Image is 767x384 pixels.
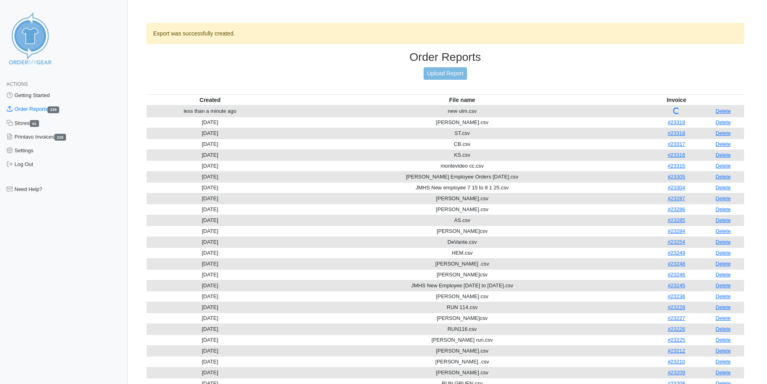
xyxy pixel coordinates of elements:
a: Delete [715,163,731,169]
a: Delete [715,185,731,191]
td: HEM.csv [274,247,651,258]
td: [DATE] [147,269,274,280]
span: Actions [6,81,28,87]
a: Delete [715,130,731,136]
td: [DATE] [147,128,274,139]
th: Created [147,94,274,106]
a: #23319 [668,119,685,125]
a: Delete [715,282,731,289]
a: Upload Report [424,67,467,80]
th: File name [274,94,651,106]
a: Delete [715,174,731,180]
a: #23209 [668,369,685,376]
td: ST.csv [274,128,651,139]
td: [DATE] [147,237,274,247]
a: Delete [715,108,731,114]
a: Delete [715,195,731,201]
a: Delete [715,359,731,365]
a: #23254 [668,239,685,245]
a: Delete [715,228,731,234]
a: #23228 [668,304,685,310]
a: #23287 [668,195,685,201]
a: Delete [715,293,731,299]
a: #23304 [668,185,685,191]
td: [DATE] [147,324,274,334]
a: #23317 [668,141,685,147]
h3: Order Reports [147,50,744,64]
td: DeVante.csv [274,237,651,247]
td: RUN116.csv [274,324,651,334]
td: AS.csv [274,215,651,226]
td: [PERSON_NAME] .csv [274,356,651,367]
td: [PERSON_NAME].csv [274,291,651,302]
td: [PERSON_NAME].csv [274,367,651,378]
a: #23246 [668,272,685,278]
a: Delete [715,326,731,332]
td: [PERSON_NAME] run.csv [274,334,651,345]
td: [PERSON_NAME] .csv [274,258,651,269]
td: [DATE] [147,149,274,160]
a: #23212 [668,348,685,354]
a: Delete [715,206,731,212]
td: [PERSON_NAME]csv [274,269,651,280]
td: CB.csv [274,139,651,149]
a: Delete [715,152,731,158]
td: [DATE] [147,171,274,182]
td: [DATE] [147,356,274,367]
td: [PERSON_NAME] Employee Orders [DATE].csv [274,171,651,182]
td: [DATE] [147,215,274,226]
a: Delete [715,348,731,354]
td: [DATE] [147,139,274,149]
a: #23284 [668,228,685,234]
span: 61 [30,120,39,127]
a: Delete [715,337,731,343]
td: montevideo cc.csv [274,160,651,171]
a: #23225 [668,337,685,343]
a: #23318 [668,130,685,136]
a: Delete [715,261,731,267]
span: 228 [48,106,59,113]
td: less than a minute ago [147,106,274,117]
a: #23285 [668,217,685,223]
td: [DATE] [147,117,274,128]
td: [DATE] [147,258,274,269]
a: #23227 [668,315,685,321]
a: Delete [715,272,731,278]
td: [DATE] [147,345,274,356]
a: #23249 [668,250,685,256]
td: [PERSON_NAME].csv [274,117,651,128]
a: #23210 [668,359,685,365]
td: [DATE] [147,247,274,258]
td: [DATE] [147,313,274,324]
a: #23226 [668,326,685,332]
a: #23245 [668,282,685,289]
a: Delete [715,119,731,125]
td: [DATE] [147,291,274,302]
a: Delete [715,369,731,376]
a: Delete [715,250,731,256]
td: [PERSON_NAME]csv [274,226,651,237]
a: #23236 [668,293,685,299]
th: Invoice [651,94,702,106]
td: new ulm.csv [274,106,651,117]
td: [PERSON_NAME]csv [274,313,651,324]
a: Delete [715,239,731,245]
td: [PERSON_NAME].csv [274,204,651,215]
a: #23286 [668,206,685,212]
td: [DATE] [147,160,274,171]
a: Delete [715,315,731,321]
td: [DATE] [147,182,274,193]
a: #23248 [668,261,685,267]
td: KS.csv [274,149,651,160]
td: [DATE] [147,280,274,291]
a: #23315 [668,163,685,169]
td: JMHS New Employee [DATE] to [DATE].csv [274,280,651,291]
td: [DATE] [147,367,274,378]
td: RUN 114.csv [274,302,651,313]
a: #23305 [668,174,685,180]
td: [DATE] [147,226,274,237]
td: [PERSON_NAME].csv [274,193,651,204]
td: [DATE] [147,302,274,313]
td: [DATE] [147,334,274,345]
a: #23316 [668,152,685,158]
